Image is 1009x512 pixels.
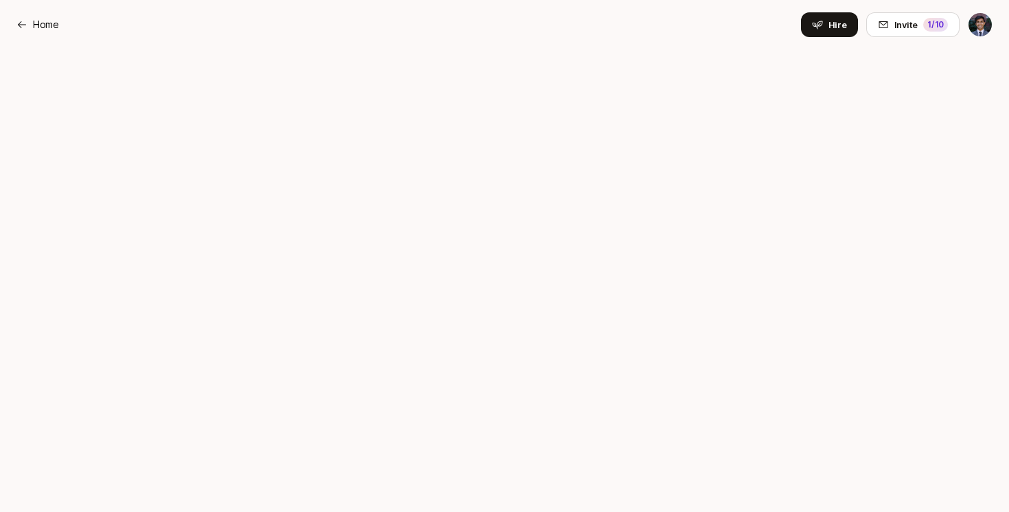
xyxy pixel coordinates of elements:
img: Avi Saraf [969,13,992,36]
button: Hire [801,12,858,37]
p: Home [33,16,59,33]
span: Hire [828,18,847,32]
button: Avi Saraf [968,12,993,37]
button: Invite1/10 [866,12,960,37]
span: Invite [894,18,918,32]
div: 1 /10 [923,18,948,32]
